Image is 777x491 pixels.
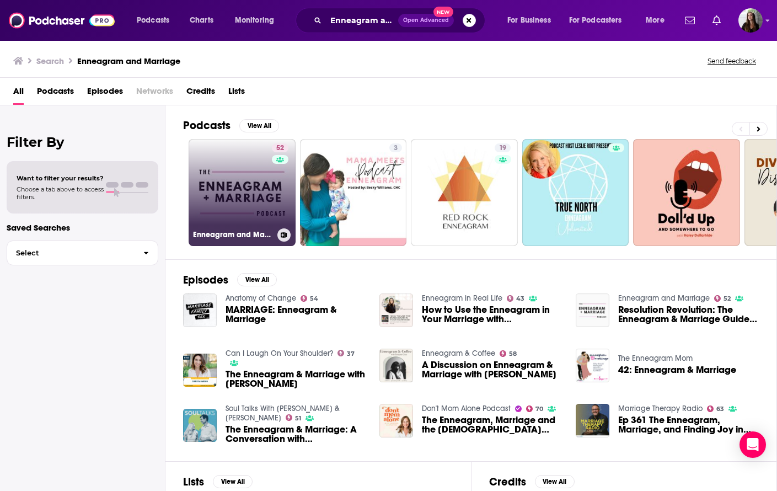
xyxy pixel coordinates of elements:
[17,174,104,182] span: Want to filter your results?
[403,18,449,23] span: Open Advanced
[37,82,74,105] span: Podcasts
[576,349,609,382] img: 42: Enneagram & Marriage
[714,295,731,302] a: 52
[183,273,277,287] a: EpisodesView All
[562,12,638,29] button: open menu
[422,360,562,379] a: A Discussion on Enneagram & Marriage with Jackie Brewster
[226,370,366,388] span: The Enneagram & Marriage with [PERSON_NAME]
[618,404,703,413] a: Marriage Therapy Radio
[422,293,502,303] a: Enneagram in Real Life
[186,82,215,105] a: Credits
[495,143,511,152] a: 19
[239,119,279,132] button: View All
[189,139,296,246] a: 52Enneagram and Marriage
[226,305,366,324] a: MARRIAGE: Enneagram & Marriage
[183,354,217,387] img: The Enneagram & Marriage with Christa Hardin
[272,143,288,152] a: 52
[226,293,296,303] a: Anatomy of Change
[707,405,725,412] a: 63
[183,475,253,489] a: ListsView All
[7,134,158,150] h2: Filter By
[618,415,759,434] span: Ep 361 The Enneagram, Marriage, and Finding Joy in the Mess with [PERSON_NAME] and [PERSON_NAME]
[422,349,495,358] a: Enneagram & Coffee
[500,350,517,357] a: 58
[646,13,665,28] span: More
[576,404,609,437] img: Ep 361 The Enneagram, Marriage, and Finding Joy in the Mess with Christa and Wes Hardin
[499,143,506,154] span: 19
[306,8,496,33] div: Search podcasts, credits, & more...
[576,293,609,327] img: Resolution Revolution: The Enneagram & Marriage Guide to Real Marriage Change
[226,425,366,444] a: The Enneagram & Marriage: A Conversation with Jackie Brewster
[228,82,245,105] a: Lists
[87,82,123,105] a: Episodes
[379,404,413,437] img: The Enneagram, Marriage and the Gospel Beth McCord Ep 259
[7,222,158,233] p: Saved Searches
[509,351,517,356] span: 58
[295,416,301,421] span: 51
[618,365,736,375] a: 42: Enneagram & Marriage
[526,405,544,412] a: 70
[183,293,217,327] img: MARRIAGE: Enneagram & Marriage
[136,82,173,105] span: Networks
[516,296,524,301] span: 43
[193,230,273,239] h3: Enneagram and Marriage
[326,12,398,29] input: Search podcasts, credits, & more...
[226,404,340,423] a: Soul Talks With Bill & Kristi Gaultiere
[704,56,759,66] button: Send feedback
[337,350,355,356] a: 37
[680,11,699,30] a: Show notifications dropdown
[500,12,565,29] button: open menu
[237,273,277,286] button: View All
[507,13,551,28] span: For Business
[708,11,725,30] a: Show notifications dropdown
[422,404,511,413] a: Don't Mom Alone Podcast
[7,249,135,257] span: Select
[618,354,693,363] a: The Enneagram Mom
[422,305,562,324] a: How to Use the Enneagram in Your Marriage with Christa Hardin of Enneagram + Marriage
[618,305,759,324] a: Resolution Revolution: The Enneagram & Marriage Guide to Real Marriage Change
[226,370,366,388] a: The Enneagram & Marriage with Christa Hardin
[300,139,407,246] a: 3
[489,475,575,489] a: CreditsView All
[183,409,217,442] img: The Enneagram & Marriage: A Conversation with Jackie Brewster
[9,10,115,31] a: Podchaser - Follow, Share and Rate Podcasts
[422,415,562,434] a: The Enneagram, Marriage and the Gospel Beth McCord Ep 259
[183,475,204,489] h2: Lists
[738,8,763,33] span: Logged in as bnmartinn
[183,12,220,29] a: Charts
[36,56,64,66] h3: Search
[227,12,288,29] button: open menu
[190,13,213,28] span: Charts
[13,82,24,105] a: All
[183,273,228,287] h2: Episodes
[433,7,453,17] span: New
[226,349,333,358] a: Can I Laugh On Your Shoulder?
[379,293,413,327] img: How to Use the Enneagram in Your Marriage with Christa Hardin of Enneagram + Marriage
[507,295,525,302] a: 43
[394,143,398,154] span: 3
[535,407,543,412] span: 70
[740,431,766,458] div: Open Intercom Messenger
[618,293,710,303] a: Enneagram and Marriage
[638,12,678,29] button: open menu
[738,8,763,33] button: Show profile menu
[347,351,355,356] span: 37
[422,360,562,379] span: A Discussion on Enneagram & Marriage with [PERSON_NAME]
[738,8,763,33] img: User Profile
[226,425,366,444] span: The Enneagram & Marriage: A Conversation with [PERSON_NAME]
[379,349,413,382] img: A Discussion on Enneagram & Marriage with Jackie Brewster
[422,415,562,434] span: The Enneagram, Marriage and the [DEMOGRAPHIC_DATA] [PERSON_NAME] Ep 259
[489,475,526,489] h2: Credits
[7,241,158,265] button: Select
